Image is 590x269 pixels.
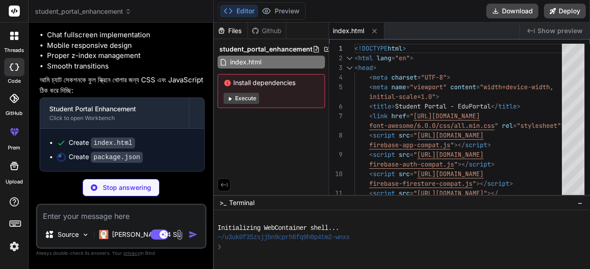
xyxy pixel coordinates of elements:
[487,179,509,188] span: script
[373,102,391,110] span: title
[417,150,484,159] span: [URL][DOMAIN_NAME]
[329,102,342,111] div: 6
[421,73,447,81] span: "UTF-8"
[354,63,358,72] span: <
[174,229,185,240] img: attachment
[219,45,313,54] span: student_portal_enhancement
[219,198,226,207] span: >_
[399,189,410,197] span: src
[399,170,410,178] span: src
[450,141,454,149] span: "
[450,83,476,91] span: content
[258,5,303,17] button: Preview
[406,83,410,91] span: =
[465,141,487,149] span: script
[517,121,561,130] span: "stylesheet"
[47,51,205,61] li: Proper z-index management
[509,179,513,188] span: >
[410,83,447,91] span: "viewport"
[391,112,406,120] span: href
[6,239,22,254] img: settings
[498,102,517,110] span: title
[410,131,413,139] span: =
[124,250,140,256] span: privacy
[6,178,23,186] label: Upload
[369,179,472,188] span: firebase-firestore-compat.js
[373,83,388,91] span: meta
[373,150,395,159] span: script
[513,121,517,130] span: =
[40,75,205,96] p: আমি চ্যাট সেকশনকে ফুল স্ক্রিনে খোলার জন্য CSS এবং JavaScript ঠিক করে দিচ্ছি:
[36,249,206,258] p: Always double-check its answers. Your in Bind
[399,150,410,159] span: src
[369,92,436,101] span: initial-scale=1.0"
[218,233,350,242] span: ~/u3uk0f35zsjjbn9cprh6fq9h0p4tm2-wnxx
[495,121,498,130] span: "
[447,73,450,81] span: >
[358,54,373,62] span: html
[517,102,520,110] span: >
[35,7,131,16] span: student_portal_enhancement
[578,198,583,207] span: −
[391,73,417,81] span: charset
[413,150,417,159] span: "
[395,54,410,62] span: "en"
[472,179,476,188] span: "
[214,26,248,35] div: Files
[329,150,342,160] div: 9
[369,102,373,110] span: <
[329,169,342,179] div: 10
[486,4,538,18] button: Download
[487,141,491,149] span: >
[391,83,406,91] span: name
[413,112,480,120] span: [URL][DOMAIN_NAME]
[91,152,143,163] code: package.json
[369,141,450,149] span: firebase-app-compat.js
[413,131,417,139] span: "
[487,189,498,197] span: ></
[329,63,342,73] div: 3
[476,179,487,188] span: ></
[189,230,198,239] img: icon
[220,5,258,17] button: Editor
[373,63,377,72] span: >
[491,160,495,168] span: >
[373,170,395,178] span: script
[369,160,454,168] span: firebase-auth-compat.js
[329,73,342,82] div: 4
[561,121,565,130] span: >
[399,131,410,139] span: src
[343,53,355,63] div: Click to collapse the range.
[469,160,491,168] span: script
[373,112,388,120] span: link
[369,131,373,139] span: <
[413,189,417,197] span: "
[8,77,21,85] label: code
[413,170,417,178] span: "
[395,102,491,110] span: Student Portal - EduPortal
[410,112,413,120] span: "
[47,40,205,51] li: Mobile responsive design
[6,109,23,117] label: GitHub
[99,230,108,239] img: Claude 4 Sonnet
[58,230,79,239] p: Source
[369,121,495,130] span: font-awesome/6.0.0/css/all.min.css
[329,131,342,140] div: 8
[229,57,262,68] span: index.html
[218,223,339,233] span: Initializing WebContainer shell...
[576,195,584,210] button: −
[369,73,373,81] span: <
[329,53,342,63] div: 2
[417,131,484,139] span: [URL][DOMAIN_NAME]
[417,73,421,81] span: =
[537,26,583,35] span: Show preview
[458,160,469,168] span: ></
[329,44,342,53] div: 1
[354,44,388,52] span: <!DOCTYPE
[369,170,373,178] span: <
[369,150,373,159] span: <
[373,73,388,81] span: meta
[82,231,89,239] img: Pick Models
[49,104,180,114] div: Student Portal Enhancement
[410,170,413,178] span: =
